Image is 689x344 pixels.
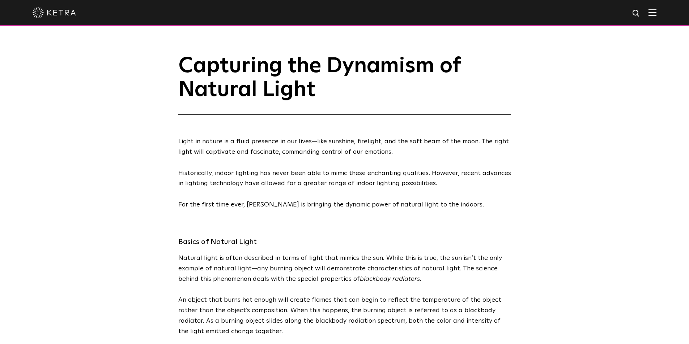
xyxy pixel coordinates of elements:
p: Natural light is often described in terms of light that mimics the sun. While this is true, the s... [178,253,511,284]
img: ketra-logo-2019-white [33,7,76,18]
p: For the first time ever, [PERSON_NAME] is bringing the dynamic power of natural light to the indo... [178,200,511,210]
p: Historically, indoor lighting has never been able to mimic these enchanting qualities. However, r... [178,168,511,189]
img: Hamburger%20Nav.svg [648,9,656,16]
h3: Basics of Natural Light [178,235,511,248]
h1: Capturing the Dynamism of Natural Light [178,54,511,115]
i: blackbody radiators [360,276,420,282]
img: search icon [632,9,641,18]
p: An object that burns hot enough will create flames that can begin to reflect the temperature of t... [178,295,511,336]
p: Light in nature is a fluid presence in our lives—like sunshine, firelight, and the soft beam of t... [178,136,511,157]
